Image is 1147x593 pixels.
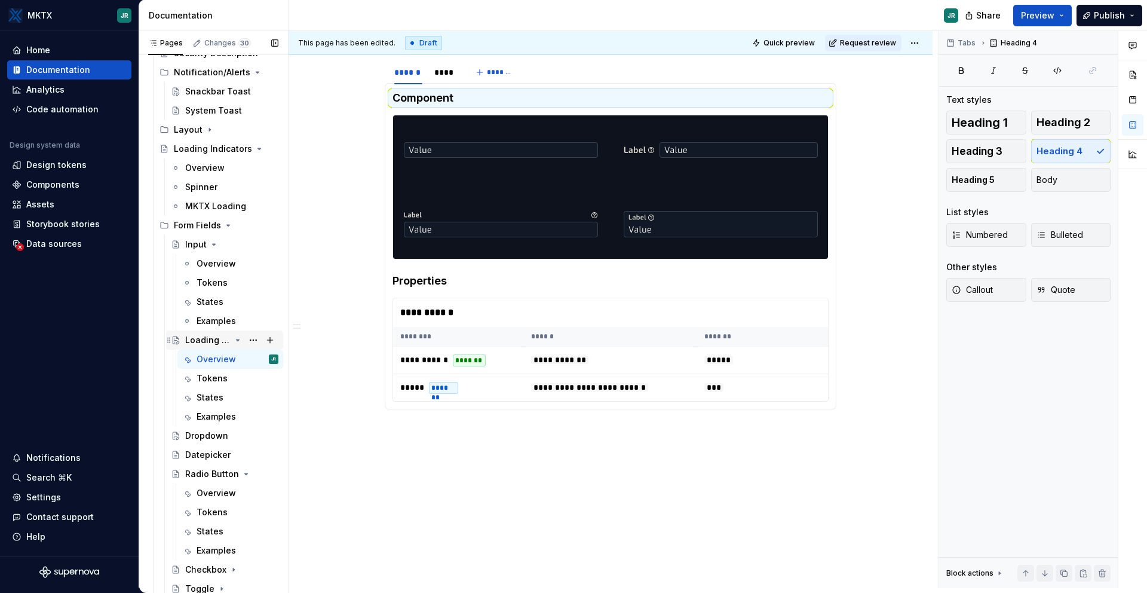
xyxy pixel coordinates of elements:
[185,564,226,576] div: Checkbox
[155,120,283,139] div: Layout
[26,218,100,230] div: Storybook stories
[976,10,1001,22] span: Share
[946,206,989,218] div: List styles
[1031,223,1111,247] button: Bulleted
[7,448,131,467] button: Notifications
[946,139,1026,163] button: Heading 3
[958,38,976,48] span: Tabs
[166,560,283,579] a: Checkbox
[946,565,1004,582] div: Block actions
[7,80,131,99] a: Analytics
[177,350,283,369] a: OverviewJR
[177,484,283,503] a: Overview
[392,91,829,105] h4: Component
[7,195,131,214] a: Assets
[185,200,246,212] div: MKTX Loading
[166,235,283,254] a: Input
[26,159,87,171] div: Design tokens
[197,353,236,365] div: Overview
[174,143,252,155] div: Loading Indicators
[26,511,94,523] div: Contact support
[148,38,183,48] div: Pages
[952,174,995,186] span: Heading 5
[177,292,283,311] a: States
[177,388,283,407] a: States
[177,254,283,273] a: Overview
[1031,168,1111,192] button: Body
[946,223,1026,247] button: Numbered
[7,527,131,546] button: Help
[197,545,236,557] div: Examples
[1094,10,1125,22] span: Publish
[10,140,80,150] div: Design system data
[121,11,128,20] div: JR
[155,139,283,158] a: Loading Indicators
[946,94,992,106] div: Text styles
[174,219,221,231] div: Form Fields
[166,331,283,350] a: Loading State WIP
[26,64,90,76] div: Documentation
[26,472,72,484] div: Search ⌘K
[26,452,81,464] div: Notifications
[238,38,251,48] span: 30
[166,426,283,445] a: Dropdown
[749,35,820,51] button: Quick preview
[27,10,52,22] div: MKTX
[197,296,223,308] div: States
[185,162,225,174] div: Overview
[26,531,45,543] div: Help
[26,44,50,56] div: Home
[177,369,283,388] a: Tokens
[405,36,442,50] div: Draft
[2,2,136,28] button: MKTXJR
[185,105,242,117] div: System Toast
[952,229,1008,241] span: Numbered
[1031,278,1111,302] button: Quote
[197,487,236,499] div: Overview
[39,566,99,578] svg: Supernova Logo
[26,238,82,250] div: Data sources
[271,353,276,365] div: JR
[1036,117,1090,129] span: Heading 2
[166,101,283,120] a: System Toast
[7,100,131,119] a: Code automation
[26,198,54,210] div: Assets
[946,261,997,273] div: Other styles
[392,274,829,288] h4: Properties
[166,197,283,216] a: MKTX Loading
[197,258,236,270] div: Overview
[197,525,223,537] div: States
[26,84,65,96] div: Analytics
[204,38,251,48] div: Changes
[185,181,217,193] div: Spinner
[946,568,993,578] div: Block actions
[166,82,283,101] a: Snackbar Toast
[155,216,283,235] div: Form Fields
[7,215,131,234] a: Storybook stories
[155,63,283,82] div: Notification/Alerts
[177,407,283,426] a: Examples
[177,311,283,331] a: Examples
[197,372,228,384] div: Tokens
[177,273,283,292] a: Tokens
[7,175,131,194] a: Components
[7,155,131,175] a: Design tokens
[298,38,395,48] span: This page has been edited.
[26,103,99,115] div: Code automation
[174,66,250,78] div: Notification/Alerts
[185,239,207,250] div: Input
[952,284,993,296] span: Callout
[166,178,283,197] a: Spinner
[840,38,896,48] span: Request review
[7,488,131,507] a: Settings
[185,430,228,442] div: Dropdown
[1031,111,1111,135] button: Heading 2
[197,277,228,289] div: Tokens
[943,35,981,51] button: Tabs
[1036,229,1083,241] span: Bulleted
[7,234,131,253] a: Data sources
[8,8,23,23] img: 6599c211-2218-4379-aa47-474b768e6477.png
[7,41,131,60] a: Home
[166,445,283,464] a: Datepicker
